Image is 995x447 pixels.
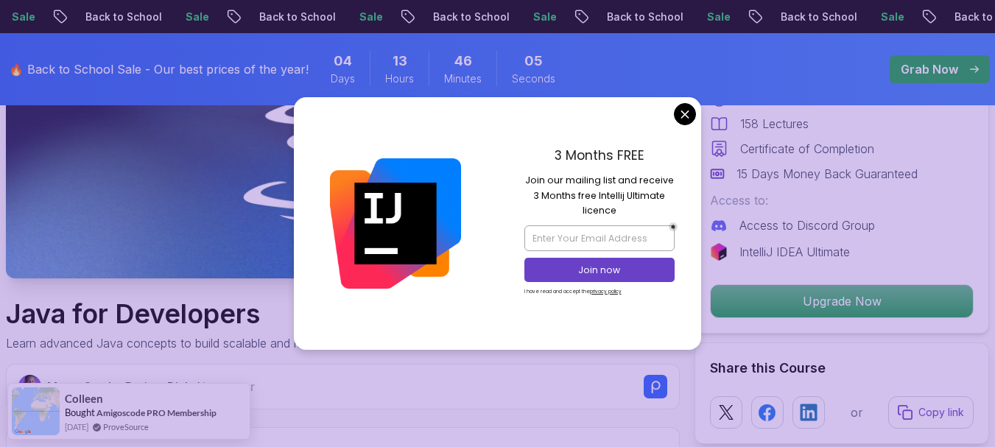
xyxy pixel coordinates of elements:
[378,10,478,24] p: Back to School
[65,393,103,405] span: Colleen
[12,387,60,435] img: provesource social proof notification image
[740,140,874,158] p: Certificate of Completion
[710,358,974,379] h2: Share this Course
[65,420,88,433] span: [DATE]
[851,404,863,421] p: or
[385,71,414,86] span: Hours
[65,406,95,418] span: Bought
[478,10,525,24] p: Sale
[130,10,177,24] p: Sale
[454,51,472,71] span: 46 Minutes
[203,379,255,394] span: Instructor
[30,10,130,24] p: Back to School
[710,284,974,318] button: Upgrade Now
[393,51,407,71] span: 13 Hours
[444,71,482,86] span: Minutes
[725,10,826,24] p: Back to School
[652,10,699,24] p: Sale
[304,10,351,24] p: Sale
[918,405,964,420] p: Copy link
[901,60,958,78] p: Grab Now
[103,420,149,433] a: ProveSource
[710,191,974,209] p: Access to:
[736,165,918,183] p: 15 Days Money Back Guaranteed
[47,378,255,395] p: Mama Samba Braima Djalo /
[334,51,352,71] span: 4 Days
[739,243,850,261] p: IntelliJ IDEA Ultimate
[710,243,728,261] img: jetbrains logo
[552,10,652,24] p: Back to School
[739,217,875,234] p: Access to Discord Group
[711,285,973,317] p: Upgrade Now
[9,60,309,78] p: 🔥 Back to School Sale - Our best prices of the year!
[6,299,430,328] h1: Java for Developers
[524,51,543,71] span: 5 Seconds
[331,71,355,86] span: Days
[18,375,41,398] img: Nelson Djalo
[512,71,555,86] span: Seconds
[740,115,809,133] p: 158 Lectures
[826,10,873,24] p: Sale
[6,334,430,352] p: Learn advanced Java concepts to build scalable and maintainable applications.
[888,396,974,429] button: Copy link
[96,407,217,418] a: Amigoscode PRO Membership
[204,10,304,24] p: Back to School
